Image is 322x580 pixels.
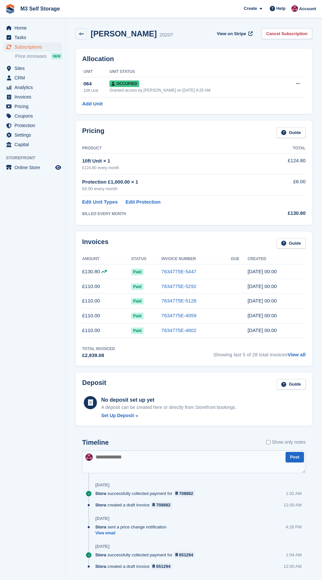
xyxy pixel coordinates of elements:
[14,23,54,33] span: Home
[217,31,246,37] span: View on Stripe
[291,5,298,12] img: Nick Jones
[3,92,62,101] a: menu
[174,552,195,558] a: 651294
[14,92,54,101] span: Invoices
[179,552,193,558] div: 651294
[14,64,54,73] span: Sites
[95,544,109,549] div: [DATE]
[3,64,62,73] a: menu
[95,490,198,497] div: successfully collected payment for
[131,327,143,334] span: Paid
[3,163,62,172] a: menu
[3,121,62,130] a: menu
[159,31,173,39] div: 20207
[161,327,196,333] a: 7634775E-4802
[109,80,139,87] span: Occupied
[82,100,103,108] a: Add Unit
[95,563,175,569] div: created a draft invoice
[286,490,302,497] div: 1:02 AM
[247,254,306,264] th: Created
[299,6,316,12] span: Account
[247,327,277,333] time: 2025-04-18 23:00:54 UTC
[109,67,282,77] th: Unit Status
[284,563,302,569] div: 12:00 AM
[277,127,306,138] a: Guide
[85,454,93,461] img: Nick Jones
[82,352,115,359] div: £2,939.08
[247,269,277,274] time: 2025-08-18 23:00:51 UTC
[82,264,131,279] td: £130.80
[174,490,195,497] a: 708882
[286,452,304,463] button: Post
[82,379,106,390] h2: Deposit
[82,308,131,323] td: £110.00
[131,298,143,304] span: Paid
[101,412,237,419] a: Set Up Deposit
[3,140,62,149] a: menu
[82,143,264,154] th: Product
[287,352,306,357] a: View all
[15,53,62,60] a: Price increases NEW
[101,412,134,419] div: Set Up Deposit
[264,174,306,196] td: £6.00
[82,294,131,308] td: £110.00
[95,524,106,530] span: Stora
[264,153,306,174] td: £124.80
[95,530,170,536] a: View email
[161,313,196,318] a: 7634775E-4959
[82,346,115,352] div: Total Invoiced
[151,563,172,569] a: 651294
[82,67,109,77] th: Unit
[151,502,172,508] a: 708882
[82,178,264,186] div: Protection £1,000.00 × 1
[83,88,109,94] div: 10ft Unit
[14,130,54,140] span: Settings
[131,283,143,290] span: Paid
[82,279,131,294] td: £110.00
[18,3,62,14] a: M3 Self Storage
[82,127,104,138] h2: Pricing
[95,502,175,508] div: created a draft invoice
[3,42,62,52] a: menu
[277,238,306,249] a: Guide
[14,111,54,121] span: Coupons
[14,140,54,149] span: Capital
[3,73,62,82] a: menu
[91,29,157,38] h2: [PERSON_NAME]
[95,552,106,558] span: Stora
[161,254,231,264] th: Invoice Number
[101,396,237,404] div: No deposit set up yet
[14,42,54,52] span: Subscriptions
[82,186,264,192] div: £6.00 every month
[14,83,54,92] span: Analytics
[54,164,62,171] a: Preview store
[3,83,62,92] a: menu
[14,102,54,111] span: Pricing
[82,323,131,338] td: £110.00
[3,23,62,33] a: menu
[284,502,302,508] div: 12:00 AM
[156,563,170,569] div: 651294
[262,28,312,39] a: Cancel Subscription
[101,404,237,411] p: A deposit can be created here or directly from Storefront bookings.
[131,254,161,264] th: Status
[264,143,306,154] th: Total
[247,283,277,289] time: 2025-07-18 23:00:26 UTC
[14,73,54,82] span: CRM
[161,269,196,274] a: 7634775E-5447
[161,283,196,289] a: 7634775E-5292
[82,238,108,249] h2: Invoices
[126,198,161,206] a: Edit Protection
[51,53,62,59] div: NEW
[277,379,306,390] a: Guide
[3,102,62,111] a: menu
[95,482,109,488] div: [DATE]
[95,552,198,558] div: successfully collected payment for
[3,130,62,140] a: menu
[3,111,62,121] a: menu
[95,502,106,508] span: Stora
[14,121,54,130] span: Protection
[156,502,170,508] div: 708882
[82,55,306,63] h2: Allocation
[244,5,257,12] span: Create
